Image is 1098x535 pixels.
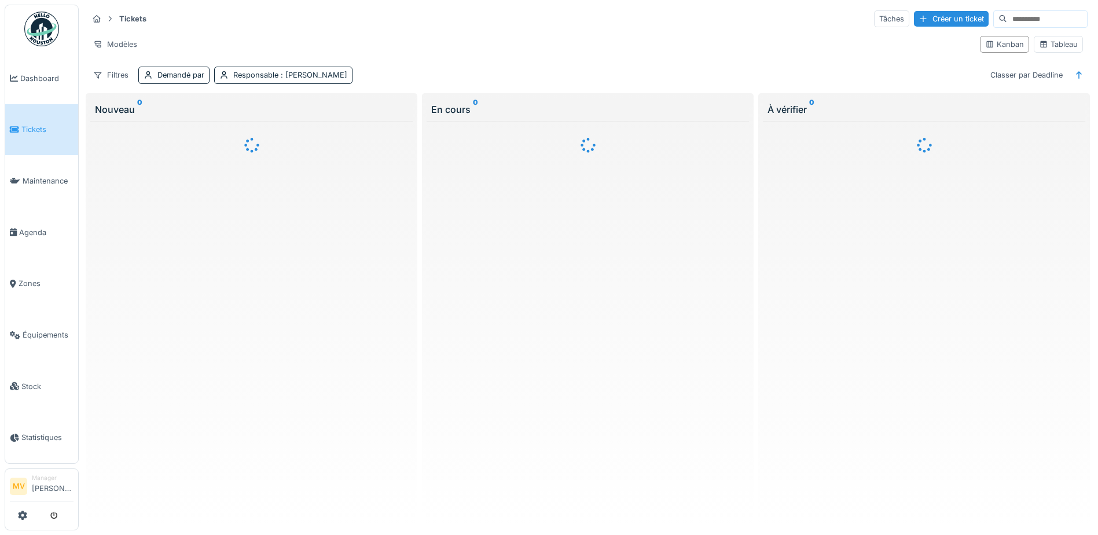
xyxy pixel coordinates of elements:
[157,69,204,80] div: Demandé par
[5,309,78,361] a: Équipements
[88,36,142,53] div: Modèles
[985,39,1024,50] div: Kanban
[5,207,78,258] a: Agenda
[5,155,78,207] a: Maintenance
[278,71,347,79] span: : [PERSON_NAME]
[233,69,347,80] div: Responsable
[23,329,74,340] span: Équipements
[5,412,78,464] a: Statistiques
[431,102,744,116] div: En cours
[10,474,74,501] a: MV Manager[PERSON_NAME]
[5,258,78,310] a: Zones
[809,102,814,116] sup: 0
[32,474,74,499] li: [PERSON_NAME]
[985,67,1068,83] div: Classer par Deadline
[20,73,74,84] span: Dashboard
[32,474,74,482] div: Manager
[24,12,59,46] img: Badge_color-CXgf-gQk.svg
[768,102,1081,116] div: À vérifier
[21,124,74,135] span: Tickets
[914,11,989,27] div: Créer un ticket
[21,381,74,392] span: Stock
[5,361,78,412] a: Stock
[88,67,134,83] div: Filtres
[21,432,74,443] span: Statistiques
[115,13,151,24] strong: Tickets
[95,102,408,116] div: Nouveau
[137,102,142,116] sup: 0
[5,104,78,156] a: Tickets
[19,227,74,238] span: Agenda
[23,175,74,186] span: Maintenance
[473,102,478,116] sup: 0
[5,53,78,104] a: Dashboard
[1039,39,1078,50] div: Tableau
[10,478,27,495] li: MV
[19,278,74,289] span: Zones
[874,10,909,27] div: Tâches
